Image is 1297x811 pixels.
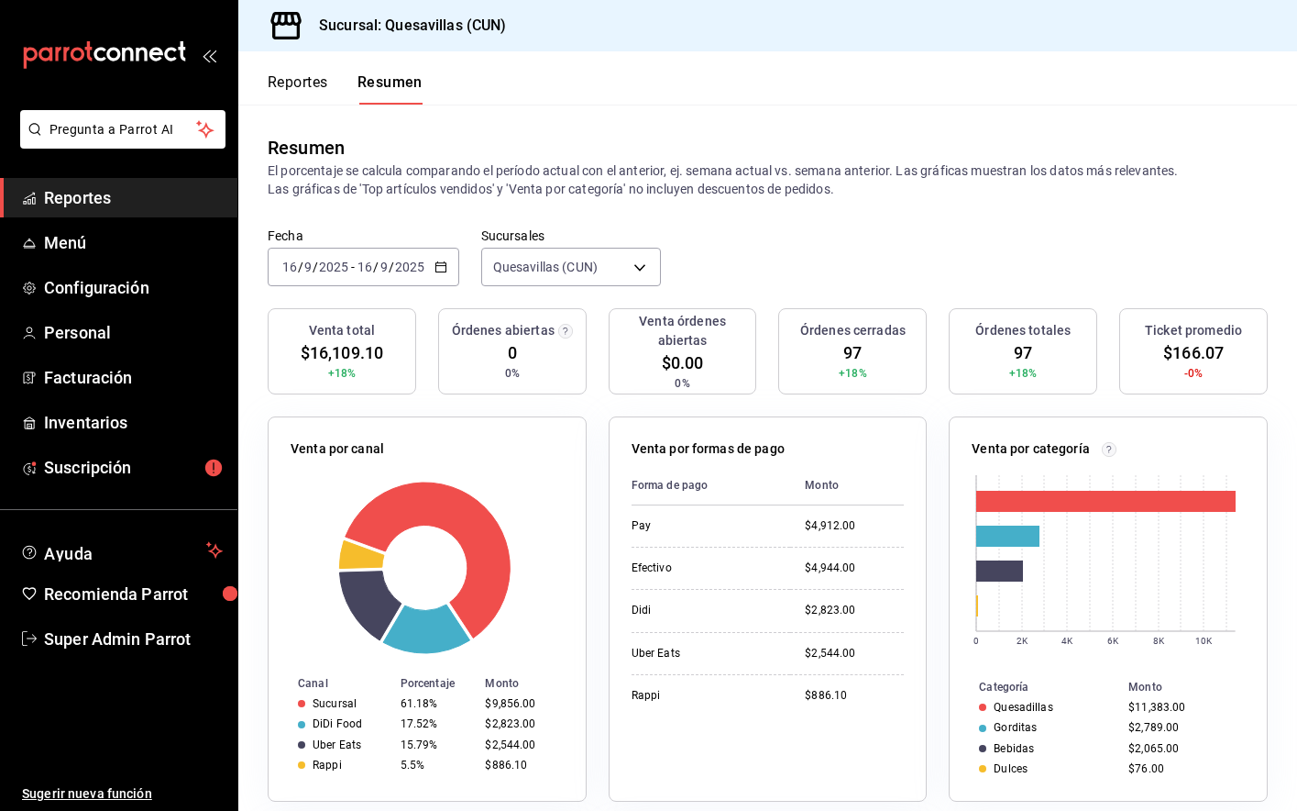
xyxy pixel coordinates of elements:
p: El porcentaje se calcula comparando el período actual con el anterior, ej. semana actual vs. sema... [268,161,1268,198]
div: Gorditas [994,721,1037,734]
label: Fecha [268,229,459,242]
div: 17.52% [401,717,471,730]
div: $4,912.00 [805,518,904,534]
span: 0 [508,340,517,365]
div: Uber Eats [632,646,776,661]
th: Categoría [950,677,1121,697]
th: Monto [790,466,904,505]
span: $0.00 [662,350,704,375]
button: open_drawer_menu [202,48,216,62]
p: Venta por categoría [972,439,1090,459]
text: 6K [1107,636,1119,646]
div: $76.00 [1128,762,1237,775]
div: Bebidas [994,742,1034,755]
th: Monto [1121,677,1267,697]
span: Menú [44,230,223,255]
span: Facturación [44,365,223,390]
p: Venta por canal [291,439,384,459]
th: Porcentaje [393,673,478,694]
input: -- [357,260,373,274]
span: Ayuda [44,539,199,561]
h3: Sucursal: Quesavillas (CUN) [304,15,507,37]
h3: Venta órdenes abiertas [617,312,749,350]
div: $2,544.00 [805,646,904,661]
div: Quesadillas [994,701,1052,714]
div: DiDi Food [313,717,362,730]
span: 97 [1014,340,1032,365]
div: 5.5% [401,759,471,772]
span: - [351,260,355,274]
input: ---- [318,260,349,274]
p: Venta por formas de pago [632,439,785,459]
span: / [313,260,318,274]
div: Pay [632,518,776,534]
div: Rappi [313,759,342,772]
button: Pregunta a Parrot AI [20,110,225,149]
span: 0% [505,365,520,382]
input: -- [303,260,313,274]
div: $2,065.00 [1128,742,1237,755]
span: / [389,260,394,274]
span: Super Admin Parrot [44,627,223,651]
input: -- [281,260,298,274]
div: navigation tabs [268,73,423,105]
span: Inventarios [44,410,223,435]
span: / [298,260,303,274]
span: +18% [839,365,867,382]
div: $4,944.00 [805,561,904,576]
div: $886.10 [805,688,904,704]
h3: Venta total [309,321,375,340]
label: Sucursales [481,229,662,242]
span: -0% [1184,365,1203,382]
th: Canal [269,673,393,694]
div: Didi [632,603,776,618]
span: / [373,260,379,274]
span: Configuración [44,275,223,300]
a: Pregunta a Parrot AI [13,133,225,152]
th: Monto [478,673,585,694]
text: 0 [973,636,979,646]
span: Quesavillas (CUN) [493,258,598,276]
span: Recomienda Parrot [44,582,223,606]
span: 97 [843,340,862,365]
div: $2,823.00 [805,603,904,618]
div: $9,856.00 [485,697,555,710]
span: $166.07 [1163,340,1224,365]
button: Reportes [268,73,328,105]
div: Dulces [994,762,1028,775]
div: Uber Eats [313,739,361,751]
div: 15.79% [401,739,471,751]
th: Forma de pago [632,466,791,505]
div: Resumen [268,134,345,161]
text: 10K [1195,636,1213,646]
h3: Órdenes abiertas [452,321,555,340]
span: +18% [328,365,357,382]
span: $16,109.10 [301,340,383,365]
span: Personal [44,320,223,345]
span: Reportes [44,185,223,210]
div: Sucursal [313,697,357,710]
input: ---- [394,260,425,274]
text: 4K [1061,636,1073,646]
span: Suscripción [44,455,223,480]
button: Resumen [357,73,423,105]
span: 0% [675,375,689,392]
div: $2,789.00 [1128,721,1237,734]
span: Pregunta a Parrot AI [49,120,197,139]
h3: Ticket promedio [1145,321,1242,340]
div: 61.18% [401,697,471,710]
div: $11,383.00 [1128,701,1237,714]
input: -- [379,260,389,274]
div: $2,544.00 [485,739,555,751]
div: Efectivo [632,561,776,576]
div: $886.10 [485,759,555,772]
text: 8K [1153,636,1165,646]
h3: Órdenes totales [975,321,1071,340]
span: Sugerir nueva función [22,784,223,804]
text: 2K [1017,636,1028,646]
span: +18% [1009,365,1038,382]
div: Rappi [632,688,776,704]
div: $2,823.00 [485,717,555,730]
h3: Órdenes cerradas [800,321,906,340]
